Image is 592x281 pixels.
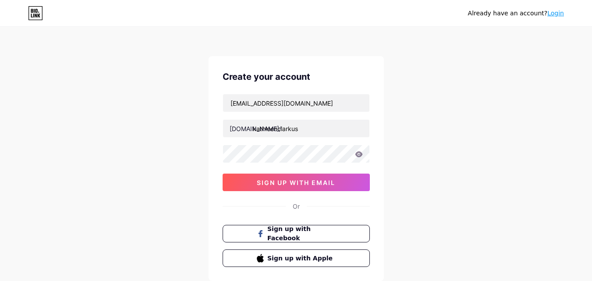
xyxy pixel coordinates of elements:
span: Sign up with Apple [267,254,335,263]
a: Login [547,10,564,17]
div: Already have an account? [468,9,564,18]
input: Email [223,94,369,112]
span: Sign up with Facebook [267,224,335,243]
button: sign up with email [223,174,370,191]
div: Create your account [223,70,370,83]
span: sign up with email [257,179,335,186]
button: Sign up with Facebook [223,225,370,242]
div: Or [293,202,300,211]
input: username [223,120,369,137]
div: [DOMAIN_NAME]/ [230,124,281,133]
button: Sign up with Apple [223,249,370,267]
